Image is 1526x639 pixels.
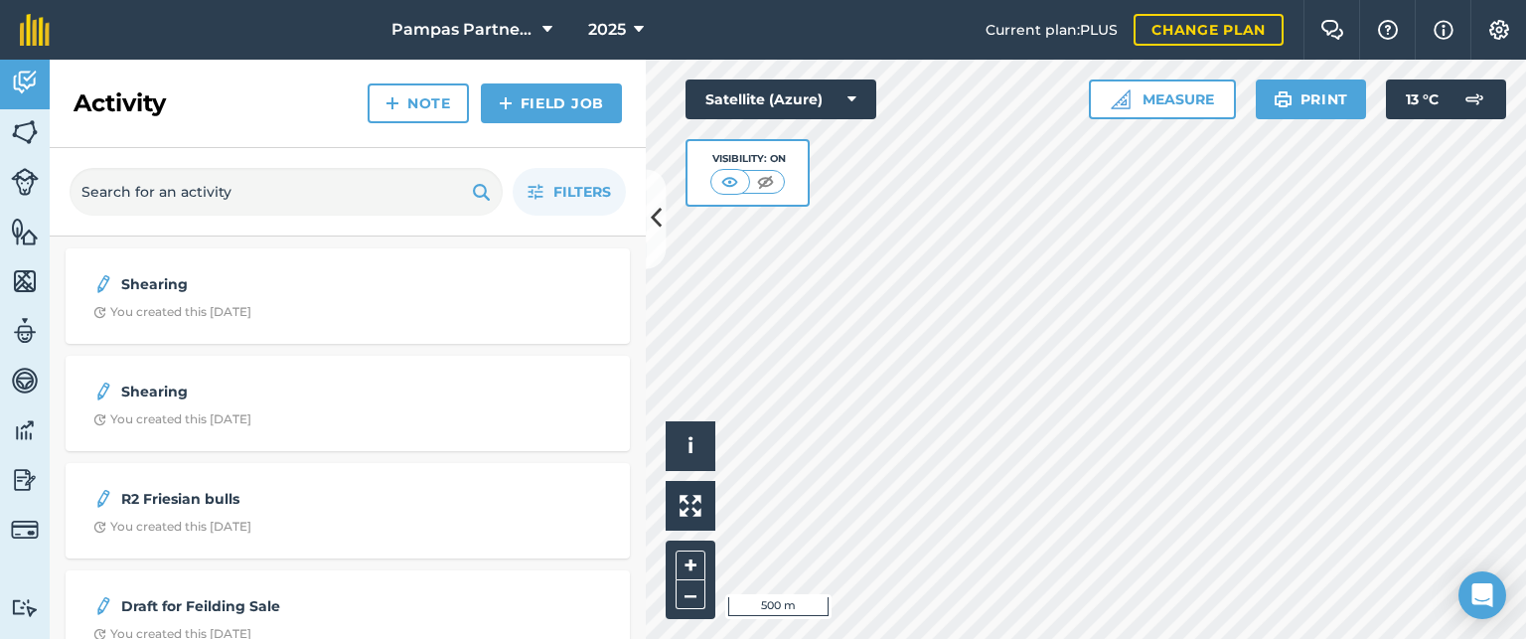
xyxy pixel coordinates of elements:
button: 13 °C [1386,80,1506,119]
div: You created this [DATE] [93,411,251,427]
button: + [676,551,705,580]
button: Measure [1089,80,1236,119]
img: svg+xml;base64,PD94bWwgdmVyc2lvbj0iMS4wIiBlbmNvZGluZz0idXRmLTgiPz4KPCEtLSBHZW5lcmF0b3I6IEFkb2JlIE... [1454,80,1494,119]
span: Current plan : PLUS [986,19,1118,41]
strong: Draft for Feilding Sale [121,595,436,617]
input: Search for an activity [70,168,503,216]
div: You created this [DATE] [93,519,251,535]
div: You created this [DATE] [93,304,251,320]
img: svg+xml;base64,PD94bWwgdmVyc2lvbj0iMS4wIiBlbmNvZGluZz0idXRmLTgiPz4KPCEtLSBHZW5lcmF0b3I6IEFkb2JlIE... [11,68,39,97]
a: Change plan [1134,14,1284,46]
img: Four arrows, one pointing top left, one top right, one bottom right and the last bottom left [680,495,701,517]
button: Filters [513,168,626,216]
img: Clock with arrow pointing clockwise [93,521,106,534]
img: Ruler icon [1111,89,1131,109]
span: i [687,433,693,458]
img: svg+xml;base64,PHN2ZyB4bWxucz0iaHR0cDovL3d3dy53My5vcmcvMjAwMC9zdmciIHdpZHRoPSI1NiIgaGVpZ2h0PSI2MC... [11,117,39,147]
a: Field Job [481,83,622,123]
a: ShearingClock with arrow pointing clockwiseYou created this [DATE] [77,260,618,332]
img: Clock with arrow pointing clockwise [93,306,106,319]
img: svg+xml;base64,PD94bWwgdmVyc2lvbj0iMS4wIiBlbmNvZGluZz0idXRmLTgiPz4KPCEtLSBHZW5lcmF0b3I6IEFkb2JlIE... [11,415,39,445]
img: svg+xml;base64,PHN2ZyB4bWxucz0iaHR0cDovL3d3dy53My5vcmcvMjAwMC9zdmciIHdpZHRoPSIxNCIgaGVpZ2h0PSIyNC... [385,91,399,115]
img: svg+xml;base64,PD94bWwgdmVyc2lvbj0iMS4wIiBlbmNvZGluZz0idXRmLTgiPz4KPCEtLSBHZW5lcmF0b3I6IEFkb2JlIE... [11,598,39,617]
img: A question mark icon [1376,20,1400,40]
img: svg+xml;base64,PD94bWwgdmVyc2lvbj0iMS4wIiBlbmNvZGluZz0idXRmLTgiPz4KPCEtLSBHZW5lcmF0b3I6IEFkb2JlIE... [11,516,39,544]
div: Open Intercom Messenger [1458,571,1506,619]
img: svg+xml;base64,PHN2ZyB4bWxucz0iaHR0cDovL3d3dy53My5vcmcvMjAwMC9zdmciIHdpZHRoPSIxNCIgaGVpZ2h0PSIyNC... [499,91,513,115]
img: svg+xml;base64,PD94bWwgdmVyc2lvbj0iMS4wIiBlbmNvZGluZz0idXRmLTgiPz4KPCEtLSBHZW5lcmF0b3I6IEFkb2JlIE... [93,380,113,403]
img: svg+xml;base64,PHN2ZyB4bWxucz0iaHR0cDovL3d3dy53My5vcmcvMjAwMC9zdmciIHdpZHRoPSIxNyIgaGVpZ2h0PSIxNy... [1434,18,1453,42]
strong: Shearing [121,381,436,402]
img: svg+xml;base64,PD94bWwgdmVyc2lvbj0iMS4wIiBlbmNvZGluZz0idXRmLTgiPz4KPCEtLSBHZW5lcmF0b3I6IEFkb2JlIE... [93,487,113,511]
span: 2025 [588,18,626,42]
img: svg+xml;base64,PHN2ZyB4bWxucz0iaHR0cDovL3d3dy53My5vcmcvMjAwMC9zdmciIHdpZHRoPSIxOSIgaGVpZ2h0PSIyNC... [472,180,491,204]
span: 13 ° C [1406,80,1439,119]
a: R2 Friesian bullsClock with arrow pointing clockwiseYou created this [DATE] [77,475,618,547]
strong: Shearing [121,273,436,295]
a: Note [368,83,469,123]
img: svg+xml;base64,PD94bWwgdmVyc2lvbj0iMS4wIiBlbmNvZGluZz0idXRmLTgiPz4KPCEtLSBHZW5lcmF0b3I6IEFkb2JlIE... [11,168,39,196]
h2: Activity [74,87,166,119]
span: Pampas Partnership [391,18,534,42]
button: Print [1256,80,1367,119]
button: i [666,421,715,471]
span: Filters [553,181,611,203]
img: A cog icon [1487,20,1511,40]
button: – [676,580,705,609]
a: ShearingClock with arrow pointing clockwiseYou created this [DATE] [77,368,618,439]
img: svg+xml;base64,PHN2ZyB4bWxucz0iaHR0cDovL3d3dy53My5vcmcvMjAwMC9zdmciIHdpZHRoPSI1NiIgaGVpZ2h0PSI2MC... [11,217,39,246]
img: svg+xml;base64,PD94bWwgdmVyc2lvbj0iMS4wIiBlbmNvZGluZz0idXRmLTgiPz4KPCEtLSBHZW5lcmF0b3I6IEFkb2JlIE... [11,366,39,396]
img: svg+xml;base64,PD94bWwgdmVyc2lvbj0iMS4wIiBlbmNvZGluZz0idXRmLTgiPz4KPCEtLSBHZW5lcmF0b3I6IEFkb2JlIE... [93,272,113,296]
img: svg+xml;base64,PHN2ZyB4bWxucz0iaHR0cDovL3d3dy53My5vcmcvMjAwMC9zdmciIHdpZHRoPSIxOSIgaGVpZ2h0PSIyNC... [1274,87,1293,111]
img: svg+xml;base64,PHN2ZyB4bWxucz0iaHR0cDovL3d3dy53My5vcmcvMjAwMC9zdmciIHdpZHRoPSI1NiIgaGVpZ2h0PSI2MC... [11,266,39,296]
img: svg+xml;base64,PHN2ZyB4bWxucz0iaHR0cDovL3d3dy53My5vcmcvMjAwMC9zdmciIHdpZHRoPSI1MCIgaGVpZ2h0PSI0MC... [753,172,778,192]
button: Satellite (Azure) [686,80,876,119]
img: svg+xml;base64,PD94bWwgdmVyc2lvbj0iMS4wIiBlbmNvZGluZz0idXRmLTgiPz4KPCEtLSBHZW5lcmF0b3I6IEFkb2JlIE... [11,316,39,346]
img: Two speech bubbles overlapping with the left bubble in the forefront [1320,20,1344,40]
img: svg+xml;base64,PD94bWwgdmVyc2lvbj0iMS4wIiBlbmNvZGluZz0idXRmLTgiPz4KPCEtLSBHZW5lcmF0b3I6IEFkb2JlIE... [11,465,39,495]
img: fieldmargin Logo [20,14,50,46]
div: Visibility: On [710,151,786,167]
img: Clock with arrow pointing clockwise [93,413,106,426]
img: svg+xml;base64,PHN2ZyB4bWxucz0iaHR0cDovL3d3dy53My5vcmcvMjAwMC9zdmciIHdpZHRoPSI1MCIgaGVpZ2h0PSI0MC... [717,172,742,192]
img: svg+xml;base64,PD94bWwgdmVyc2lvbj0iMS4wIiBlbmNvZGluZz0idXRmLTgiPz4KPCEtLSBHZW5lcmF0b3I6IEFkb2JlIE... [93,594,113,618]
strong: R2 Friesian bulls [121,488,436,510]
